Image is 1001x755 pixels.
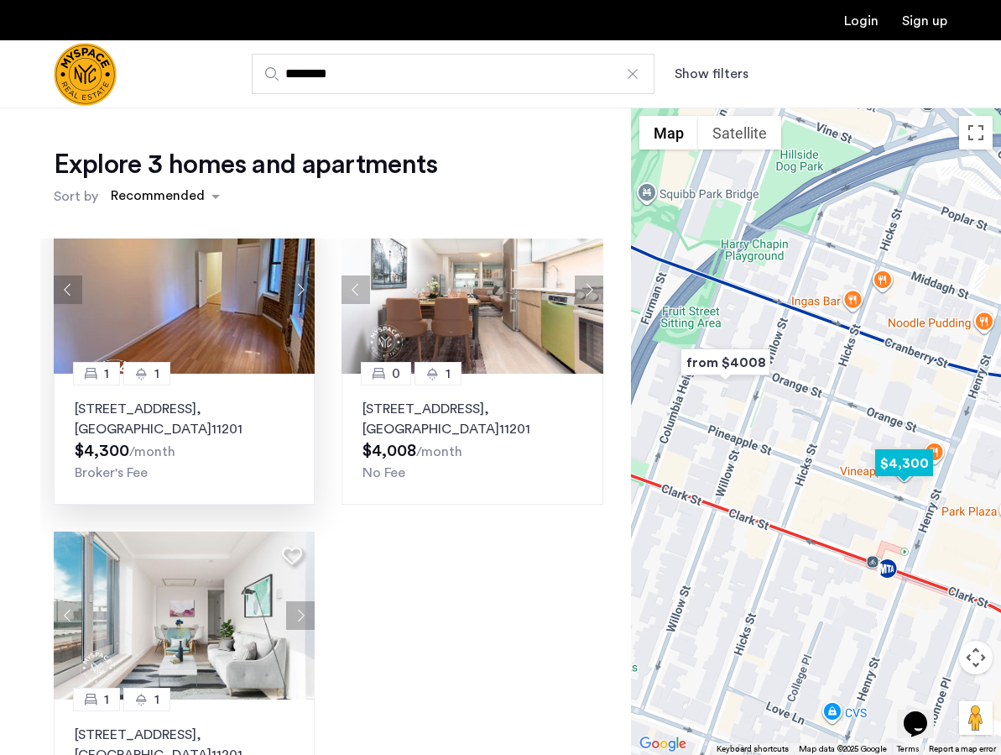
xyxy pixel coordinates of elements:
[897,743,919,755] a: Terms
[392,364,400,384] span: 0
[717,743,789,755] button: Keyboard shortcuts
[54,186,98,207] label: Sort by
[959,641,993,674] button: Map camera controls
[341,206,603,374] img: 8515455b-be52-4141-8a40-4c35d33cf98b_638818012150916166.jpeg
[54,374,315,505] a: 11[STREET_ADDRESS], [GEOGRAPHIC_DATA]11201Broker's Fee
[959,116,993,149] button: Toggle fullscreen view
[54,601,82,630] button: Previous apartment
[868,444,940,482] div: $4,300
[902,14,947,28] a: Registration
[54,206,315,374] img: 4a86f311-bc8a-42bc-8534-e0ec6dcd7a68_638854163647169070.jpeg
[416,445,462,459] sub: /month
[54,43,117,106] a: Cazamio Logo
[698,116,781,149] button: Show satellite imagery
[54,275,82,304] button: Previous apartment
[252,54,654,94] input: Apartment Search
[286,601,315,630] button: Next apartment
[54,43,117,106] img: logo
[54,148,437,181] h1: Explore 3 homes and apartments
[75,399,294,439] p: [STREET_ADDRESS] 11201
[959,701,993,735] button: Drag Pegman onto the map to open Street View
[129,445,175,459] sub: /month
[675,64,748,84] button: Show or hide filters
[635,733,691,755] a: Open this area in Google Maps (opens a new window)
[362,399,581,439] p: [STREET_ADDRESS] 11201
[154,364,159,384] span: 1
[341,275,370,304] button: Previous apartment
[575,275,603,304] button: Next apartment
[341,374,602,505] a: 01[STREET_ADDRESS], [GEOGRAPHIC_DATA]11201No Fee
[75,466,148,480] span: Broker's Fee
[102,181,228,212] ng-select: sort-apartment
[75,443,129,459] span: $4,300
[104,364,109,384] span: 1
[897,688,951,738] iframe: chat widget
[286,275,315,304] button: Next apartment
[104,689,109,710] span: 1
[446,364,451,384] span: 1
[635,733,691,755] img: Google
[154,689,159,710] span: 1
[929,743,996,755] a: Report a map error
[799,745,887,753] span: Map data ©2025 Google
[639,116,698,149] button: Show street map
[108,186,205,210] div: Recommended
[362,443,416,459] span: $4,008
[674,343,777,381] div: from $4008
[54,532,315,700] img: 8515455b-be52-4141-8a40-4c35d33cf98b_638818012091685323.jpeg
[362,466,405,480] span: No Fee
[844,14,878,28] a: Login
